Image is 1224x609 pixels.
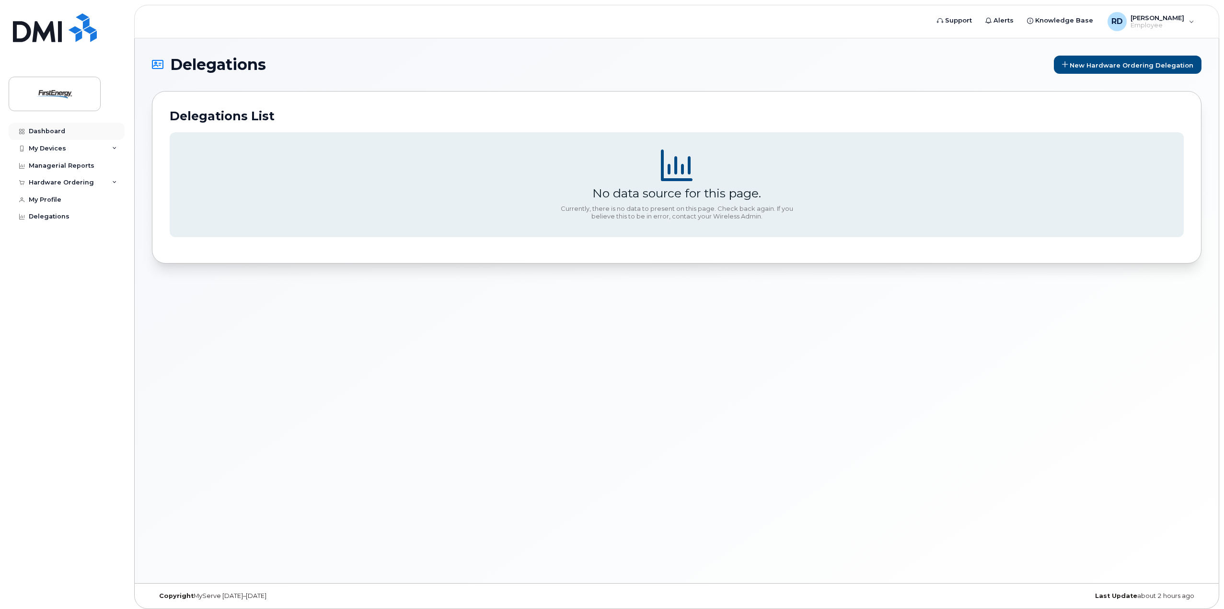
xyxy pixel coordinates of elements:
iframe: Messenger Launcher [1182,567,1217,602]
div: about 2 hours ago [852,592,1201,600]
strong: Last Update [1095,592,1137,599]
a: New Hardware Ordering Delegation [1054,56,1201,74]
span: New Hardware Ordering Delegation [1070,61,1193,69]
div: MyServe [DATE]–[DATE] [152,592,502,600]
strong: Copyright [159,592,194,599]
div: No data source for this page. [592,186,761,200]
div: Currently, there is no data to present on this page. Check back again. If you believe this to be ... [557,205,797,220]
span: Delegations [170,57,266,72]
h2: Delegations List [170,109,1184,123]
